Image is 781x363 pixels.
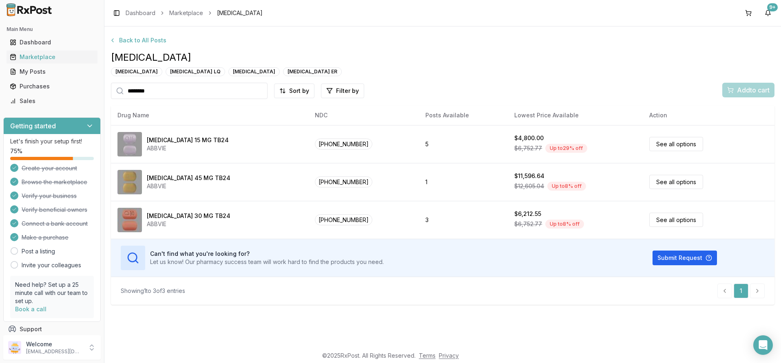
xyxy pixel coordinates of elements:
[22,192,77,200] span: Verify your business
[545,220,584,229] div: Up to 8 % off
[150,250,384,258] h3: Can't find what you're looking for?
[3,65,101,78] button: My Posts
[7,26,97,33] h2: Main Menu
[117,208,142,232] img: Rinvoq 30 MG TB24
[121,287,185,295] div: Showing 1 to 3 of 3 entries
[514,172,544,180] div: $11,596.64
[514,210,541,218] div: $6,212.55
[3,80,101,93] button: Purchases
[147,144,229,152] div: ABBVIE
[126,9,263,17] nav: breadcrumb
[22,261,81,269] a: Invite your colleagues
[26,340,83,348] p: Welcome
[22,178,87,186] span: Browse the marketplace
[761,7,774,20] button: 9+
[547,182,586,191] div: Up to 8 % off
[22,220,88,228] span: Connect a bank account
[643,106,774,125] th: Action
[514,182,544,190] span: $12,605.04
[315,176,372,187] span: [PHONE_NUMBER]
[3,95,101,108] button: Sales
[7,35,97,50] a: Dashboard
[147,212,230,220] div: [MEDICAL_DATA] 30 MG TB24
[7,79,97,94] a: Purchases
[274,84,314,98] button: Sort by
[217,9,263,17] span: [MEDICAL_DATA]
[514,134,544,142] div: $4,800.00
[126,9,155,17] a: Dashboard
[315,139,372,150] span: [PHONE_NUMBER]
[7,50,97,64] a: Marketplace
[419,201,508,239] td: 3
[508,106,643,125] th: Lowest Price Available
[767,3,778,11] div: 9+
[545,144,587,153] div: Up to 29 % off
[15,281,89,305] p: Need help? Set up a 25 minute call with our team to set up.
[147,220,230,228] div: ABBVIE
[3,322,101,337] button: Support
[315,214,372,225] span: [PHONE_NUMBER]
[111,67,162,76] div: [MEDICAL_DATA]
[26,348,83,355] p: [EMAIL_ADDRESS][DOMAIN_NAME]
[147,182,230,190] div: ABBVIE
[419,106,508,125] th: Posts Available
[514,144,542,152] span: $6,752.77
[419,352,436,359] a: Terms
[419,163,508,201] td: 1
[147,174,230,182] div: [MEDICAL_DATA] 45 MG TB24
[22,247,55,255] a: Post a listing
[419,125,508,163] td: 5
[3,36,101,49] button: Dashboard
[117,170,142,194] img: Rinvoq 45 MG TB24
[10,137,94,145] p: Let's finish your setup first!
[111,33,774,48] a: Back to All Posts
[10,38,94,46] div: Dashboard
[3,51,101,64] button: Marketplace
[22,164,77,172] span: Create your account
[228,67,280,76] div: [MEDICAL_DATA]
[150,258,384,266] p: Let us know! Our pharmacy success team will work hard to find the products you need.
[308,106,419,125] th: NDC
[289,87,309,95] span: Sort by
[439,352,459,359] a: Privacy
[283,67,342,76] div: [MEDICAL_DATA] ER
[649,137,703,151] a: See all options
[734,284,748,298] a: 1
[22,233,69,242] span: Make a purchase
[10,82,94,90] div: Purchases
[753,335,773,355] div: Open Intercom Messenger
[8,341,21,354] img: User avatar
[649,175,703,189] a: See all options
[117,132,142,156] img: Rinvoq 15 MG TB24
[147,136,229,144] div: [MEDICAL_DATA] 15 MG TB24
[169,9,203,17] a: Marketplace
[111,106,308,125] th: Drug Name
[104,33,171,48] button: Back to All Posts
[321,84,364,98] button: Filter by
[15,306,46,312] a: Book a call
[514,220,542,228] span: $6,752.77
[22,206,87,214] span: Verify beneficial owners
[649,213,703,227] a: See all options
[10,121,56,131] h3: Getting started
[3,3,55,16] img: RxPost Logo
[111,51,774,64] span: [MEDICAL_DATA]
[7,64,97,79] a: My Posts
[166,67,225,76] div: [MEDICAL_DATA] LQ
[717,284,765,298] nav: pagination
[10,97,94,105] div: Sales
[7,94,97,108] a: Sales
[653,251,717,265] button: Submit Request
[10,68,94,76] div: My Posts
[10,53,94,61] div: Marketplace
[336,87,359,95] span: Filter by
[10,147,22,155] span: 75 %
